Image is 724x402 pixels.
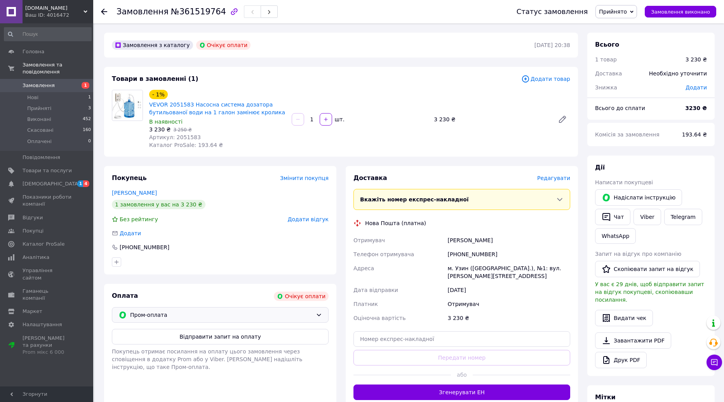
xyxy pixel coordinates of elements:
button: Скопіювати запит на відгук [595,261,700,277]
a: Завантажити PDF [595,332,671,349]
span: Додати товар [521,75,570,83]
span: Запит на відгук про компанію [595,251,681,257]
div: [PHONE_NUMBER] [119,243,170,251]
div: [PERSON_NAME] [446,233,572,247]
input: Пошук [4,27,92,41]
span: 1 [88,94,91,101]
span: №361519764 [171,7,226,16]
b: 3230 ₴ [685,105,707,111]
span: Каталог ProSale: 193.64 ₴ [149,142,223,148]
div: Prom мікс 6 000 [23,349,72,356]
span: Замовлення виконано [651,9,710,15]
div: Очікує оплати [196,40,251,50]
button: Видати чек [595,310,653,326]
span: [DEMOGRAPHIC_DATA] [23,180,80,187]
a: WhatsApp [595,228,636,244]
span: Оплата [112,292,138,299]
span: Оплачені [27,138,52,145]
span: [PERSON_NAME] та рахунки [23,335,72,356]
span: 1 [82,82,89,89]
button: Чат [595,209,630,225]
span: Комісія за замовлення [595,131,660,138]
span: 1 [77,180,84,187]
span: Нові [27,94,38,101]
time: [DATE] 20:38 [534,42,570,48]
span: Додати відгук [288,216,329,222]
span: Отримувач [353,237,385,243]
div: - 1% [149,90,168,99]
span: Всього [595,41,619,48]
div: Отримувач [446,297,572,311]
span: 0 [88,138,91,145]
button: Згенерувати ЕН [353,385,570,400]
span: 3 230 ₴ [149,126,171,133]
input: Номер експрес-накладної [353,331,570,347]
a: Редагувати [555,112,570,127]
span: Покупець отримає посилання на оплату цього замовлення через сповіщення в додатку Prom або у Viber... [112,348,302,370]
a: [PERSON_NAME] [112,190,157,196]
span: В наявності [149,119,183,125]
div: шт. [333,115,345,123]
span: Дії [595,164,605,171]
span: Головна [23,48,44,55]
span: Управління сайтом [23,267,72,281]
div: Статус замовлення [517,8,588,16]
span: Налаштування [23,321,62,328]
span: Адреса [353,265,374,271]
button: Надіслати інструкцію [595,189,682,206]
span: Оціночна вартість [353,315,406,321]
span: 160 [83,127,91,134]
span: Товари та послуги [23,167,72,174]
span: Гаманець компанії [23,288,72,302]
span: Маркет [23,308,42,315]
span: 3 250 ₴ [173,127,191,133]
button: Відправити запит на оплату [112,329,329,344]
a: Друк PDF [595,352,647,368]
span: Артикул: 2051583 [149,134,201,140]
span: Замовлення [23,82,55,89]
span: Покупець [112,174,147,182]
span: Прийнято [599,9,627,15]
span: shoping.in.ua [25,5,84,12]
span: Прийняті [27,105,51,112]
div: Ваш ID: 4016472 [25,12,93,19]
span: Пром-оплата [130,311,313,319]
div: [DATE] [446,283,572,297]
span: Всього до сплати [595,105,645,111]
span: Каталог ProSale [23,241,64,248]
div: 3 230 ₴ [686,56,707,63]
span: Додати [686,84,707,91]
span: Виконані [27,116,51,123]
span: Доставка [353,174,387,182]
span: Покупці [23,227,44,234]
div: Очікує оплати [274,292,329,301]
div: 1 замовлення у вас на 3 230 ₴ [112,200,205,209]
span: Дата відправки [353,287,398,293]
span: У вас є 29 днів, щоб відправити запит на відгук покупцеві, скопіювавши посилання. [595,281,704,303]
div: Замовлення з каталогу [112,40,193,50]
span: Товари в замовленні (1) [112,75,198,82]
span: Без рейтингу [120,216,158,222]
span: Замовлення [117,7,169,16]
a: Viber [633,209,661,225]
div: 3 230 ₴ [431,114,552,125]
div: 3 230 ₴ [446,311,572,325]
span: Мітки [595,393,616,401]
a: Telegram [664,209,702,225]
div: Необхідно уточнити [644,65,712,82]
span: Редагувати [537,175,570,181]
div: [PHONE_NUMBER] [446,247,572,261]
span: 452 [83,116,91,123]
span: Додати [120,230,141,236]
span: 193.64 ₴ [682,131,707,138]
span: Аналітика [23,254,49,261]
span: Скасовані [27,127,54,134]
span: 1 товар [595,56,617,63]
a: VEVOR 2051583 Насосна система дозатора бутильованої води на 1 галон замінює кролика [149,101,285,115]
span: Повідомлення [23,154,60,161]
span: Написати покупцеві [595,179,653,185]
div: Повернутися назад [101,8,107,16]
span: Платник [353,301,378,307]
span: Показники роботи компанії [23,194,72,208]
span: Змінити покупця [280,175,329,181]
